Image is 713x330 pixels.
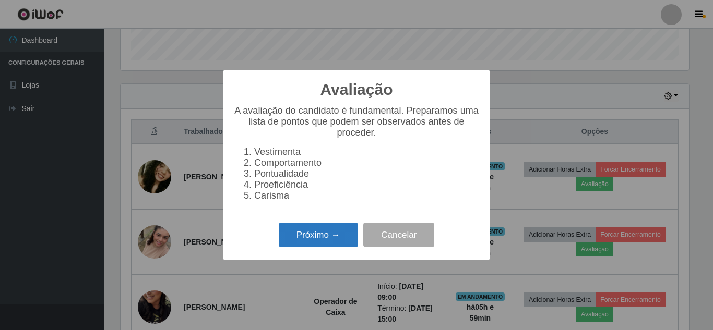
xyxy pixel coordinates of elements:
[279,223,358,247] button: Próximo →
[254,179,480,190] li: Proeficiência
[320,80,393,99] h2: Avaliação
[363,223,434,247] button: Cancelar
[254,146,480,157] li: Vestimenta
[254,157,480,168] li: Comportamento
[233,105,480,138] p: A avaliação do candidato é fundamental. Preparamos uma lista de pontos que podem ser observados a...
[254,190,480,201] li: Carisma
[254,168,480,179] li: Pontualidade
